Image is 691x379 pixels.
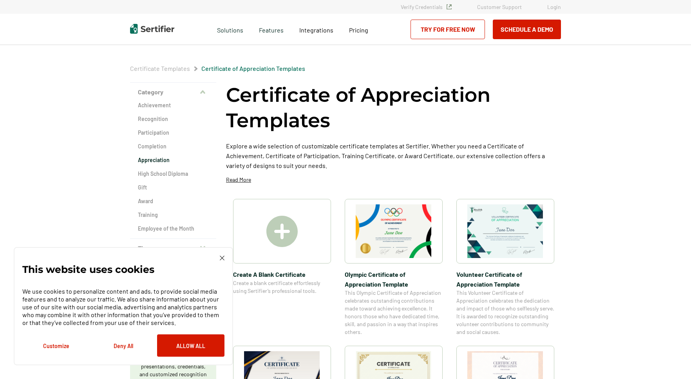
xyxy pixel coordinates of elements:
a: Certificate of Appreciation Templates [201,65,305,72]
a: Verify Credentials [401,4,452,10]
a: Login [547,4,561,10]
a: Participation [138,129,208,137]
span: Create a blank certificate effortlessly using Sertifier’s professional tools. [233,279,331,295]
img: Sertifier | Digital Credentialing Platform [130,24,174,34]
a: Appreciation [138,156,208,164]
img: Verified [447,4,452,9]
a: Olympic Certificate of Appreciation​ TemplateOlympic Certificate of Appreciation​ TemplateThis Ol... [345,199,443,336]
span: Olympic Certificate of Appreciation​ Template [345,269,443,289]
span: Features [259,24,284,34]
button: Theme [130,239,216,258]
span: Integrations [299,26,333,34]
a: Try for Free Now [411,20,485,39]
span: Create A Blank Certificate [233,269,331,279]
span: Solutions [217,24,243,34]
img: Volunteer Certificate of Appreciation Template [467,204,543,258]
img: Cookie Popup Close [220,256,224,260]
a: Award [138,197,208,205]
p: This website uses cookies [22,265,154,273]
a: Customer Support [477,4,522,10]
a: Achievement [138,101,208,109]
h1: Certificate of Appreciation Templates [226,82,561,133]
a: Gift [138,184,208,191]
p: Read More [226,176,251,184]
a: Integrations [299,24,333,34]
img: Create A Blank Certificate [266,216,298,247]
div: Category [130,101,216,239]
button: Schedule a Demo [493,20,561,39]
span: This Volunteer Certificate of Appreciation celebrates the dedication and impact of those who self... [456,289,554,336]
p: We use cookies to personalize content and ads, to provide social media features and to analyze ou... [22,287,224,327]
button: Allow All [157,334,224,357]
div: Breadcrumb [130,65,305,72]
img: Olympic Certificate of Appreciation​ Template [356,204,432,258]
span: Volunteer Certificate of Appreciation Template [456,269,554,289]
a: Volunteer Certificate of Appreciation TemplateVolunteer Certificate of Appreciation TemplateThis ... [456,199,554,336]
a: Pricing [349,24,368,34]
a: High School Diploma [138,170,208,178]
button: Customize [22,334,90,357]
a: Certificate Templates [130,65,190,72]
a: Recognition [138,115,208,123]
span: This Olympic Certificate of Appreciation celebrates outstanding contributions made toward achievi... [345,289,443,336]
p: Explore a wide selection of customizable certificate templates at Sertifier. Whether you need a C... [226,141,561,170]
a: Employee of the Month [138,225,208,233]
a: Completion [138,143,208,150]
span: Pricing [349,26,368,34]
a: Training [138,211,208,219]
button: Deny All [90,334,157,357]
button: Category [130,83,216,101]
